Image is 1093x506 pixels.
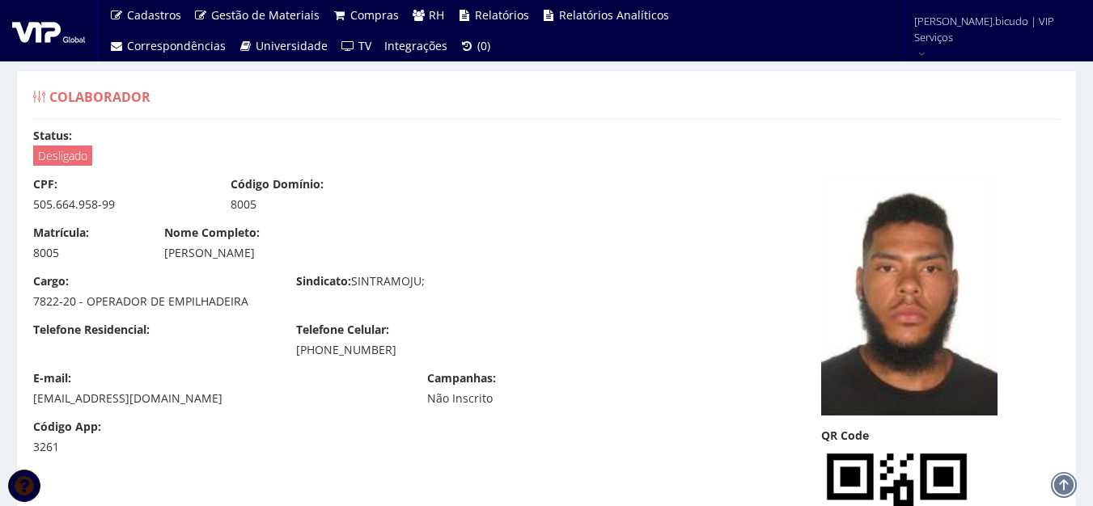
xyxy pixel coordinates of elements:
span: Desligado [33,145,92,166]
label: Status: [33,128,72,144]
a: Correspondências [103,31,232,61]
div: 505.664.958-99 [33,196,206,213]
span: Relatórios [475,7,529,23]
label: Telefone Residencial: [33,322,150,338]
span: Compras [350,7,399,23]
div: 3261 [33,439,140,455]
span: [PERSON_NAME].bicudo | VIP Serviços [914,13,1072,45]
div: [PHONE_NUMBER] [296,342,535,358]
div: [PERSON_NAME] [164,245,666,261]
a: (0) [454,31,498,61]
label: Código Domínio: [231,176,324,192]
label: CPF: [33,176,57,192]
label: Matrícula: [33,225,89,241]
div: SINTRAMOJU; [284,273,547,293]
a: TV [334,31,378,61]
label: Código App: [33,419,101,435]
div: 7822-20 - OPERADOR DE EMPILHADEIRA [33,293,272,310]
span: Colaborador [49,88,150,106]
label: QR Code [821,428,869,444]
label: Campanhas: [427,370,496,386]
label: Cargo: [33,273,69,289]
div: Não Inscrito [427,390,600,407]
a: Integrações [378,31,454,61]
div: 8005 [231,196,404,213]
img: logo [12,19,85,43]
label: Nome Completo: [164,225,260,241]
span: RH [429,7,444,23]
a: Universidade [232,31,335,61]
label: E-mail: [33,370,71,386]
span: Integrações [384,38,447,53]
span: Universidade [256,38,328,53]
label: Sindicato: [296,273,351,289]
span: (0) [477,38,490,53]
span: Cadastros [127,7,181,23]
div: [EMAIL_ADDRESS][DOMAIN_NAME] [33,390,403,407]
span: TV [358,38,371,53]
div: 8005 [33,245,140,261]
span: Relatórios Analíticos [559,7,669,23]
span: Correspondências [127,38,226,53]
label: Telefone Celular: [296,322,389,338]
span: Gestão de Materiais [211,7,320,23]
img: giancarlocapturar-169098427164ca5f4fa47a4.PNG [821,176,998,415]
